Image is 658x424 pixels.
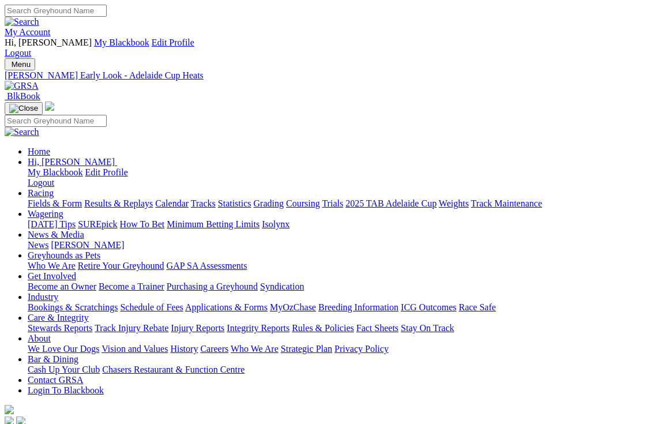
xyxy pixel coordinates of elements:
[28,250,100,260] a: Greyhounds as Pets
[318,302,398,312] a: Breeding Information
[167,282,258,291] a: Purchasing a Greyhound
[45,102,54,111] img: logo-grsa-white.png
[185,302,268,312] a: Applications & Forms
[356,323,398,333] a: Fact Sheets
[28,292,58,302] a: Industry
[286,198,320,208] a: Coursing
[28,323,653,333] div: Care & Integrity
[28,365,100,374] a: Cash Up Your Club
[28,219,653,230] div: Wagering
[78,219,117,229] a: SUREpick
[28,219,76,229] a: [DATE] Tips
[227,323,289,333] a: Integrity Reports
[471,198,542,208] a: Track Maintenance
[458,302,495,312] a: Race Safe
[12,60,31,69] span: Menu
[28,385,104,395] a: Login To Blackbook
[28,157,115,167] span: Hi, [PERSON_NAME]
[167,219,260,229] a: Minimum Betting Limits
[281,344,332,354] a: Strategic Plan
[191,198,216,208] a: Tracks
[5,81,39,91] img: GRSA
[5,48,31,58] a: Logout
[28,302,653,313] div: Industry
[84,198,153,208] a: Results & Replays
[5,91,40,101] a: BlkBook
[5,37,92,47] span: Hi, [PERSON_NAME]
[94,37,149,47] a: My Blackbook
[262,219,289,229] a: Isolynx
[7,91,40,101] span: BlkBook
[28,271,76,281] a: Get Involved
[28,198,82,208] a: Fields & Form
[152,37,194,47] a: Edit Profile
[28,375,83,385] a: Contact GRSA
[28,167,83,177] a: My Blackbook
[28,302,118,312] a: Bookings & Scratchings
[5,37,653,58] div: My Account
[102,365,245,374] a: Chasers Restaurant & Function Centre
[334,344,389,354] a: Privacy Policy
[78,261,164,271] a: Retire Your Greyhound
[5,115,107,127] input: Search
[231,344,279,354] a: Who We Are
[28,167,653,188] div: Hi, [PERSON_NAME]
[401,302,456,312] a: ICG Outcomes
[170,344,198,354] a: History
[171,323,224,333] a: Injury Reports
[270,302,316,312] a: MyOzChase
[28,344,653,354] div: About
[28,282,653,292] div: Get Involved
[322,198,343,208] a: Trials
[292,323,354,333] a: Rules & Policies
[28,344,99,354] a: We Love Our Dogs
[28,261,76,271] a: Who We Are
[9,104,38,113] img: Close
[85,167,128,177] a: Edit Profile
[28,240,48,250] a: News
[5,70,653,81] a: [PERSON_NAME] Early Look - Adelaide Cup Heats
[5,17,39,27] img: Search
[167,261,247,271] a: GAP SA Assessments
[28,209,63,219] a: Wagering
[28,261,653,271] div: Greyhounds as Pets
[28,323,92,333] a: Stewards Reports
[439,198,469,208] a: Weights
[28,365,653,375] div: Bar & Dining
[28,313,89,322] a: Care & Integrity
[5,405,14,414] img: logo-grsa-white.png
[120,219,165,229] a: How To Bet
[260,282,304,291] a: Syndication
[28,147,50,156] a: Home
[28,354,78,364] a: Bar & Dining
[5,27,51,37] a: My Account
[95,323,168,333] a: Track Injury Rebate
[28,157,117,167] a: Hi, [PERSON_NAME]
[5,5,107,17] input: Search
[5,58,35,70] button: Toggle navigation
[218,198,251,208] a: Statistics
[99,282,164,291] a: Become a Trainer
[200,344,228,354] a: Careers
[51,240,124,250] a: [PERSON_NAME]
[28,188,54,198] a: Racing
[101,344,168,354] a: Vision and Values
[28,333,51,343] a: About
[28,178,54,187] a: Logout
[401,323,454,333] a: Stay On Track
[5,102,43,115] button: Toggle navigation
[345,198,437,208] a: 2025 TAB Adelaide Cup
[28,282,96,291] a: Become an Owner
[254,198,284,208] a: Grading
[28,198,653,209] div: Racing
[5,127,39,137] img: Search
[28,240,653,250] div: News & Media
[28,230,84,239] a: News & Media
[120,302,183,312] a: Schedule of Fees
[155,198,189,208] a: Calendar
